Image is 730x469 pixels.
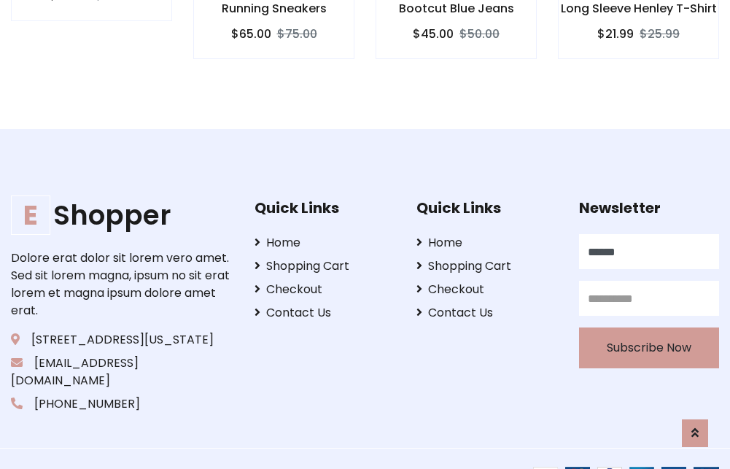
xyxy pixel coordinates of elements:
[255,234,395,252] a: Home
[11,249,232,319] p: Dolore erat dolor sit lorem vero amet. Sed sit lorem magna, ipsum no sit erat lorem et magna ipsu...
[194,1,354,15] h6: Running Sneakers
[416,234,556,252] a: Home
[255,199,395,217] h5: Quick Links
[11,199,232,231] h1: Shopper
[255,281,395,298] a: Checkout
[255,304,395,322] a: Contact Us
[579,327,719,368] button: Subscribe Now
[11,331,232,349] p: [STREET_ADDRESS][US_STATE]
[11,354,232,389] p: [EMAIL_ADDRESS][DOMAIN_NAME]
[416,199,556,217] h5: Quick Links
[11,395,232,413] p: [PHONE_NUMBER]
[597,27,634,41] h6: $21.99
[277,26,317,42] del: $75.00
[413,27,454,41] h6: $45.00
[640,26,680,42] del: $25.99
[11,195,50,235] span: E
[11,199,232,231] a: EShopper
[416,257,556,275] a: Shopping Cart
[416,304,556,322] a: Contact Us
[416,281,556,298] a: Checkout
[559,1,718,15] h6: Long Sleeve Henley T-Shirt
[255,257,395,275] a: Shopping Cart
[579,199,719,217] h5: Newsletter
[376,1,536,15] h6: Bootcut Blue Jeans
[459,26,500,42] del: $50.00
[231,27,271,41] h6: $65.00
